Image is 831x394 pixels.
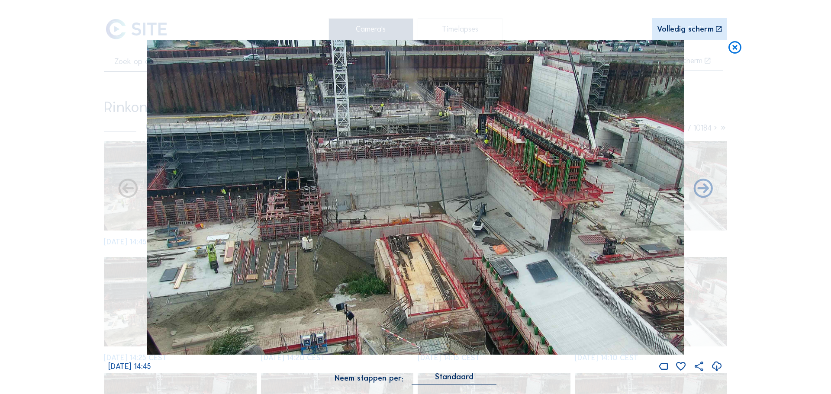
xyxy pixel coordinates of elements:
[412,373,496,384] div: Standaard
[116,177,139,201] i: Forward
[335,375,403,382] div: Neem stappen per:
[435,373,473,381] div: Standaard
[692,177,715,201] i: Back
[147,40,685,355] img: Image
[657,26,714,34] div: Volledig scherm
[108,362,151,371] span: [DATE] 14:45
